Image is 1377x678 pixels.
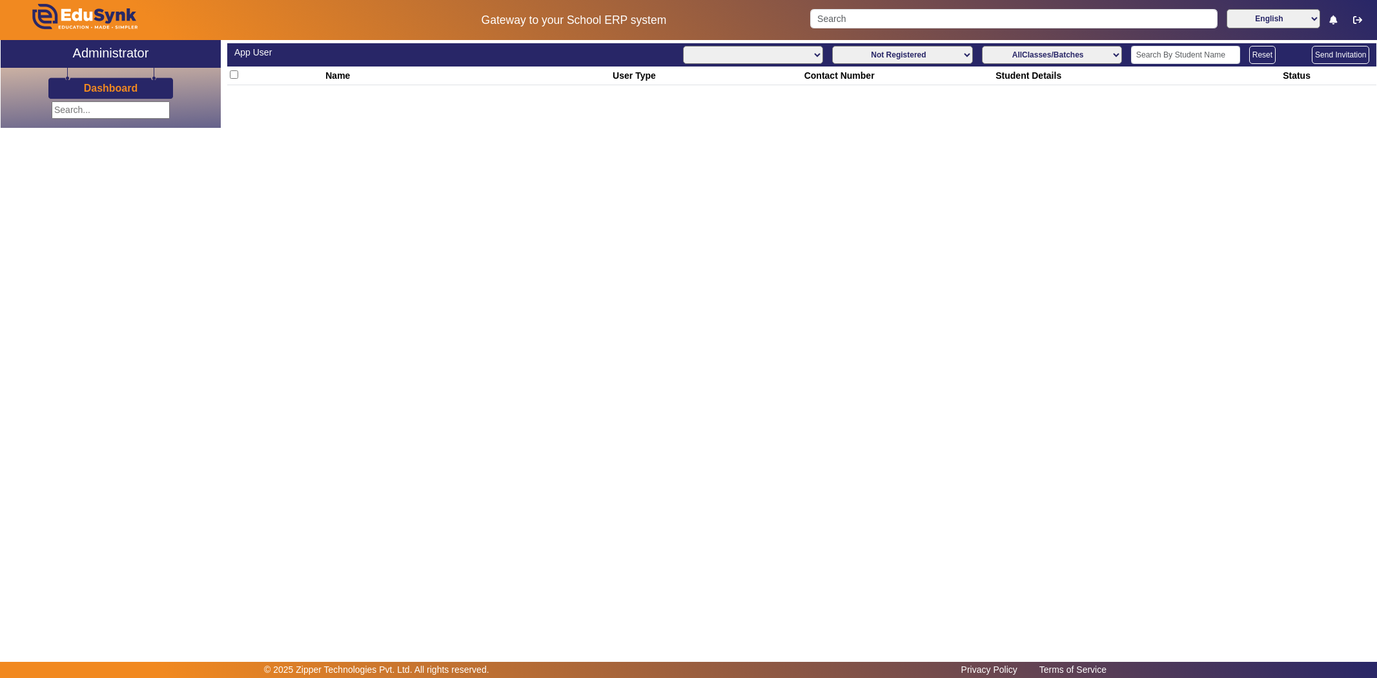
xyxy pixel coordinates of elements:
th: Status [1281,67,1376,85]
p: © 2025 Zipper Technologies Pvt. Ltd. All rights reserved. [264,663,489,677]
th: Name [323,67,611,85]
input: Search By Student Name [1131,46,1240,64]
h3: Dashboard [84,82,138,94]
h2: Administrator [73,45,149,61]
a: Administrator [1,40,221,68]
h5: Gateway to your School ERP system [351,14,796,27]
button: Send Invitation [1312,46,1369,64]
th: User Type [611,67,802,85]
a: Privacy Policy [955,661,1024,678]
th: Contact Number [802,67,994,85]
input: Search... [52,101,170,119]
a: Dashboard [83,81,139,95]
a: Terms of Service [1033,661,1113,678]
button: Reset [1249,46,1276,64]
th: Student Details [994,67,1281,85]
div: App User [234,46,795,59]
input: Search [810,9,1218,28]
